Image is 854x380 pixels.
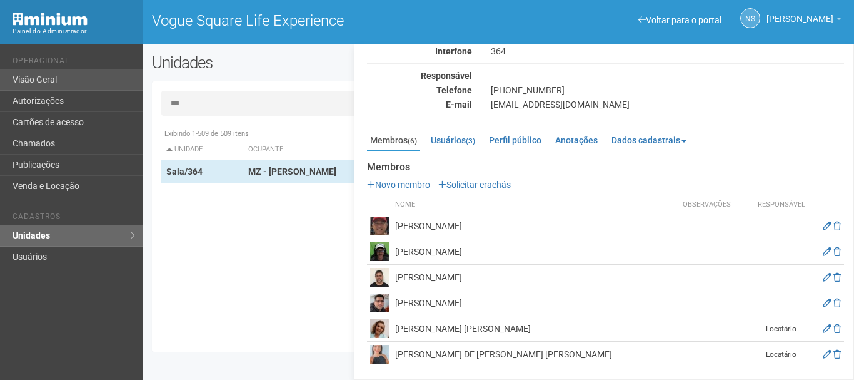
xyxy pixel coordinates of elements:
[766,2,833,24] span: Nicolle Silva
[358,99,481,110] div: E-mail
[358,70,481,81] div: Responsável
[367,131,420,151] a: Membros(6)
[833,247,841,257] a: Excluir membro
[750,316,813,342] td: Locatário
[823,247,831,257] a: Editar membro
[428,131,478,150] a: Usuários(3)
[152,13,489,29] h1: Vogue Square Life Experience
[833,349,841,359] a: Excluir membro
[367,162,844,173] strong: Membros
[248,167,336,177] strong: MZ - [PERSON_NAME]
[13,212,133,225] li: Cadastros
[370,294,389,312] img: user.png
[370,345,389,364] img: user.png
[243,140,456,160] th: Ocupante: activate to sort column ascending
[680,197,750,213] th: Observações
[392,316,680,342] td: [PERSON_NAME] [PERSON_NAME]
[833,324,841,334] a: Excluir membro
[392,265,680,290] td: [PERSON_NAME]
[823,221,831,231] a: Editar membro
[481,85,853,96] div: [PHONE_NUMBER]
[823,349,831,359] a: Editar membro
[608,131,690,150] a: Dados cadastrais
[552,131,601,150] a: Anotações
[438,180,511,190] a: Solicitar crachás
[370,217,389,235] img: user.png
[392,239,680,265] td: [PERSON_NAME]
[166,167,203,177] strong: Sala/364
[370,319,389,338] img: user.png
[367,180,430,190] a: Novo membro
[13,26,133,37] div: Painel do Administrador
[750,197,813,213] th: Responsável
[392,213,680,239] td: [PERSON_NAME]
[740,8,760,28] a: NS
[833,298,841,308] a: Excluir membro
[392,342,680,367] td: [PERSON_NAME] DE [PERSON_NAME] [PERSON_NAME]
[486,131,545,150] a: Perfil público
[823,272,831,282] a: Editar membro
[161,128,835,140] div: Exibindo 1-509 de 509 itens
[370,242,389,261] img: user.png
[481,99,853,110] div: [EMAIL_ADDRESS][DOMAIN_NAME]
[358,85,481,96] div: Telefone
[833,272,841,282] a: Excluir membro
[408,136,417,145] small: (6)
[481,46,853,57] div: 364
[823,324,831,334] a: Editar membro
[152,53,430,72] h2: Unidades
[13,56,133,69] li: Operacional
[392,290,680,316] td: [PERSON_NAME]
[638,15,721,25] a: Voltar para o portal
[161,140,244,160] th: Unidade: activate to sort column descending
[358,46,481,57] div: Interfone
[481,70,853,81] div: -
[750,342,813,367] td: Locatário
[370,268,389,287] img: user.png
[392,197,680,213] th: Nome
[823,298,831,308] a: Editar membro
[833,221,841,231] a: Excluir membro
[13,13,88,26] img: Minium
[766,16,841,26] a: [PERSON_NAME]
[466,136,475,145] small: (3)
